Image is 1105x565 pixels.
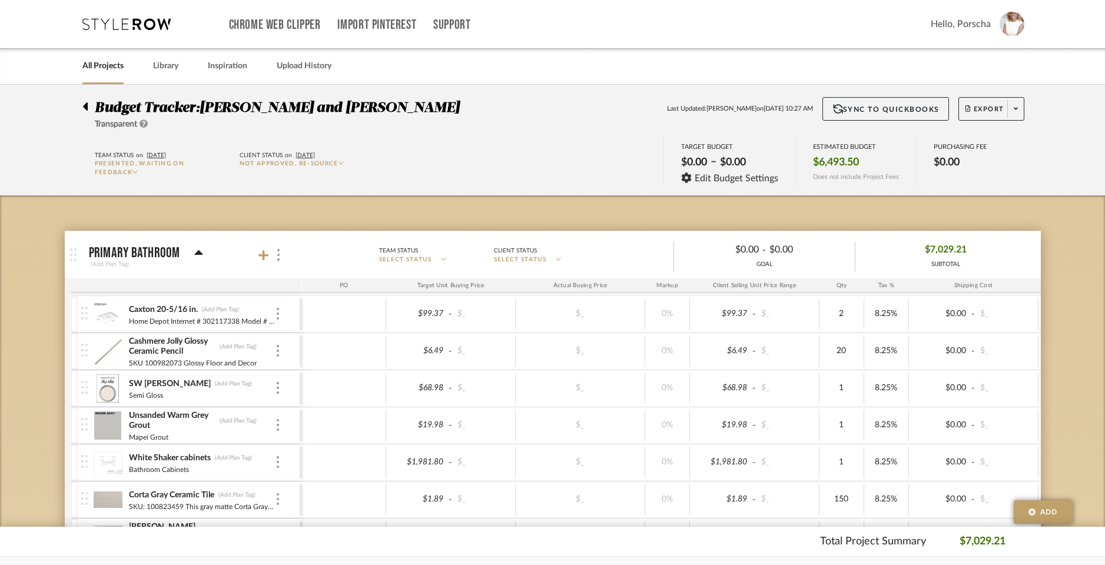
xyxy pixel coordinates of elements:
div: 8.25% [868,305,905,323]
div: SKU 100982073 Glossy Floor and Decor [128,357,257,369]
span: - [751,383,758,394]
div: 0% [649,343,686,360]
div: $6.49 [693,343,751,360]
span: Edit Budget Settings [695,173,778,184]
div: $0.00 [912,305,970,323]
div: 2 [823,305,860,323]
div: $_ [547,343,612,360]
div: $0.00 [766,241,845,259]
div: $0.00 [912,454,970,471]
span: - [970,383,977,394]
span: - [970,345,977,357]
div: $0.00 [912,380,970,397]
div: (Add Plan Tag) [219,343,257,351]
div: $_ [977,305,1034,323]
span: SELECT STATUS [494,255,547,264]
div: 0% [649,417,686,434]
div: (Add Plan Tag) [89,259,131,270]
div: $19.98 [390,417,447,434]
span: Add [1040,507,1058,517]
img: 7f115712-5861-49dd-9ec3-de5be14e1e9d_50x50.jpg [94,448,122,477]
div: 1 [823,417,860,434]
div: SW [PERSON_NAME] [128,378,211,390]
div: $_ [977,380,1034,397]
div: $1,981.80 [390,454,447,471]
div: ESTIMATED BUDGET [813,143,899,151]
span: - [751,308,758,320]
div: $_ [977,454,1034,471]
span: $0.00 [934,156,960,169]
img: vertical-grip.svg [81,381,88,394]
div: Client Status [240,150,283,161]
div: $_ [547,491,612,508]
span: Not approved, re-source [240,161,339,167]
div: $_ [454,454,512,471]
div: $19.98 [693,417,751,434]
div: 8.25% [868,417,905,434]
div: White Shaker cabinets [128,453,211,464]
img: 4a7a1236-ddf5-425d-9faa-a3eaddb45d4e_50x50.jpg [94,337,122,365]
img: vertical-grip.svg [81,455,88,468]
div: 0% [649,305,686,323]
span: [PERSON_NAME] [706,104,756,114]
span: - [751,420,758,431]
div: $_ [454,491,512,508]
span: Hello, Porscha [931,17,991,31]
span: Transparent [95,120,137,128]
div: 8.25% [868,343,905,360]
div: $0.00 [912,491,970,508]
div: $_ [547,417,612,434]
div: $_ [454,305,512,323]
div: 8.25% [868,454,905,471]
div: Team Status [379,245,418,256]
span: - [970,494,977,506]
div: 1 [823,454,860,471]
img: 3717e166-7514-4f15-8997-1be1fbdd0b38_50x50.jpg [94,411,122,440]
div: $1.89 [390,491,447,508]
div: $99.37 [390,305,447,323]
div: 0% [649,380,686,397]
span: $6,493.50 [813,156,859,169]
div: (Add Plan Tag) [201,305,240,314]
div: 8.25% [868,491,905,508]
div: $_ [758,454,815,471]
img: 3dots-v.svg [277,382,279,394]
button: Sync to QuickBooks [822,97,949,121]
img: vertical-grip.svg [81,418,88,431]
div: Actual Buying Price [516,278,645,293]
span: [DATE] 10:27 AM [764,104,813,114]
div: (Add Plan Tag) [214,380,253,388]
span: on [136,152,143,158]
img: vertical-grip.svg [81,344,88,357]
div: Target Unit Buying Price [386,278,516,293]
div: 1 [823,380,860,397]
span: Presented, Waiting on Feedback [95,161,185,175]
span: on [285,152,292,158]
div: Corta Gray Ceramic Tile [128,490,215,501]
div: 0% [649,454,686,471]
div: $_ [758,343,815,360]
div: (Add Plan Tag) [218,491,256,499]
span: - [447,383,454,394]
span: - [447,420,454,431]
img: 3dots-v.svg [277,308,279,320]
a: Chrome Web Clipper [229,20,321,30]
span: Does not include Project Fees [813,173,899,181]
img: 3dots-v.svg [277,249,280,261]
span: - [447,457,454,468]
div: $_ [547,380,612,397]
div: $_ [758,417,815,434]
div: $6.49 [390,343,447,360]
p: Primary Bathroom [89,246,180,260]
span: - [762,243,766,257]
div: Caxton 20-5/16 in. [128,304,198,315]
img: 0227975e-5567-472e-a949-cd16e4a1451f_50x50.jpg [94,300,122,328]
div: 20 [823,343,860,360]
div: Team Status [95,150,134,161]
p: $7,029.21 [960,534,1006,550]
div: $0.00 [912,343,970,360]
img: e315faaf-bbd8-4ed6-88df-007f23abf052_50x50.jpg [94,486,122,514]
div: $0.00 [683,241,762,259]
div: $_ [977,491,1034,508]
a: Upload History [277,58,331,74]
